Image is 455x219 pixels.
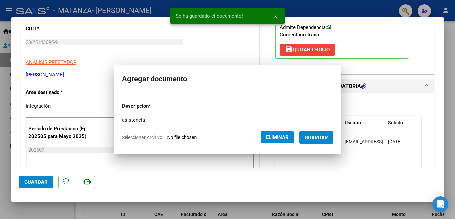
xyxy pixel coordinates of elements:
[299,131,333,144] button: Guardar
[280,44,335,56] button: Quitar Legajo
[285,47,330,53] span: Quitar Legajo
[122,102,186,110] p: Descripcion
[345,120,361,125] span: Usuario
[28,166,251,174] p: Una vez que se asoció a un legajo aprobado no se puede cambiar el período de prestación.
[388,120,403,125] span: Subido
[261,131,294,143] button: Eliminar
[305,135,328,141] span: Guardar
[26,89,94,96] p: Area destinado *
[28,125,95,140] p: Período de Prestación (Ej: 202505 para Mayo 2025)
[122,135,162,140] span: Seleccionar Archivo
[19,176,53,188] button: Guardar
[176,13,243,19] span: Se ha guardado el documento!
[26,25,94,33] p: CUIT
[342,116,385,130] datatable-header-cell: Usuario
[26,71,254,79] p: [PERSON_NAME]
[385,116,419,130] datatable-header-cell: Subido
[26,59,76,65] span: ANALISIS PRESTADOR
[327,24,331,30] strong: SI
[24,179,48,185] span: Guardar
[285,45,293,53] mat-icon: save
[262,80,434,93] mat-expansion-panel-header: DOCUMENTACIÓN RESPALDATORIA
[274,13,277,19] span: x
[266,134,289,140] span: Eliminar
[26,103,51,109] span: Integración
[388,139,402,144] span: [DATE]
[432,196,448,212] div: Open Intercom Messenger
[307,32,319,38] strong: tranp
[280,32,319,38] span: Comentario:
[122,73,333,85] h2: Agregar documento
